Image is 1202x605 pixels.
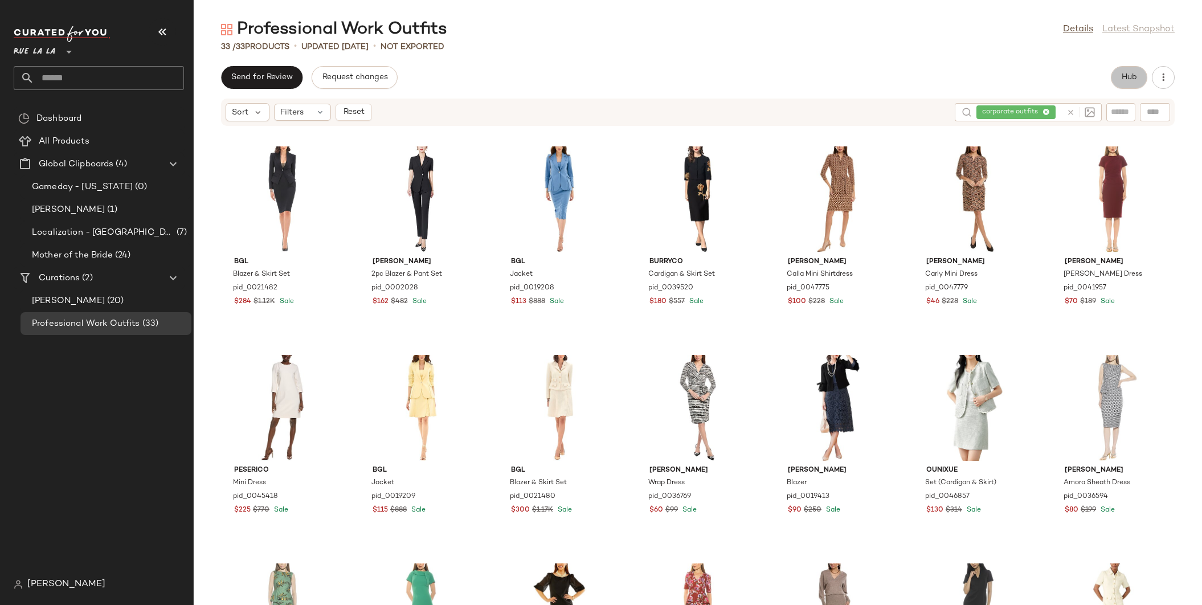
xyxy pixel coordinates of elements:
[510,269,533,280] span: Jacket
[917,146,1032,252] img: 1411277425_RLLC.jpg
[640,355,755,461] img: 1050412093_RLLC.jpg
[640,146,755,252] img: 1411901716_RLLC.jpg
[510,283,554,293] span: pid_0019208
[649,505,663,516] span: $60
[113,158,126,171] span: (4)
[946,505,962,516] span: $314
[231,73,293,82] span: Send for Review
[301,41,369,53] p: updated [DATE]
[32,317,140,330] span: Professional Work Outfits
[27,578,105,591] span: [PERSON_NAME]
[1111,66,1147,89] button: Hub
[236,43,245,51] span: 33
[371,283,418,293] span: pid_0002028
[272,506,288,514] span: Sale
[917,355,1032,461] img: 1411084475_RLLC.jpg
[105,295,124,308] span: (20)
[532,505,553,516] span: $1.17K
[221,41,289,53] div: Products
[373,505,388,516] span: $115
[1065,465,1162,476] span: [PERSON_NAME]
[234,465,331,476] span: Peserico
[787,492,829,502] span: pid_0019413
[381,41,444,53] p: Not Exported
[254,297,275,307] span: $1.12K
[14,26,111,42] img: cfy_white_logo.C9jOOHJF.svg
[1056,355,1171,461] img: 1050184557_RLLC.jpg
[502,355,617,461] img: 1050222172_RLLC.jpg
[233,269,290,280] span: Blazer & Skirt Set
[511,297,526,307] span: $113
[982,107,1042,117] span: corporate outfits
[648,478,685,488] span: Wrap Dress
[1098,506,1115,514] span: Sale
[648,269,715,280] span: Cardigan & Skirt Set
[225,355,340,461] img: 1411335297_RLLC.jpg
[511,465,608,476] span: BGL
[510,478,567,488] span: Blazer & Skirt Set
[294,40,297,54] span: •
[253,505,269,516] span: $770
[824,506,840,514] span: Sale
[788,257,885,267] span: [PERSON_NAME]
[221,18,447,41] div: Professional Work Outfits
[234,505,251,516] span: $225
[221,43,236,51] span: 33 /
[234,297,251,307] span: $284
[687,298,704,305] span: Sale
[1064,478,1130,488] span: Amora Sheath Dress
[373,297,389,307] span: $162
[234,257,331,267] span: BGL
[373,257,469,267] span: [PERSON_NAME]
[669,297,685,307] span: $557
[1056,146,1171,252] img: 1050158518_RLLC.jpg
[1080,297,1096,307] span: $189
[1065,297,1078,307] span: $70
[39,158,113,171] span: Global Clipboards
[1064,283,1106,293] span: pid_0041957
[39,135,89,148] span: All Products
[390,505,407,516] span: $888
[665,505,678,516] span: $99
[32,181,133,194] span: Gameday - [US_STATE]
[648,492,691,502] span: pid_0036769
[649,465,746,476] span: [PERSON_NAME]
[960,298,977,305] span: Sale
[680,506,697,514] span: Sale
[779,146,894,252] img: 1411207999_RLLC.jpg
[14,39,55,59] span: Rue La La
[342,108,364,117] span: Reset
[39,272,80,285] span: Curations
[14,580,23,589] img: svg%3e
[221,66,302,89] button: Send for Review
[32,203,105,216] span: [PERSON_NAME]
[1064,492,1108,502] span: pid_0036594
[964,506,981,514] span: Sale
[788,297,806,307] span: $100
[113,249,131,262] span: (24)
[277,298,294,305] span: Sale
[926,257,1023,267] span: [PERSON_NAME]
[140,317,159,330] span: (33)
[32,295,105,308] span: [PERSON_NAME]
[232,107,248,118] span: Sort
[371,478,394,488] span: Jacket
[787,269,853,280] span: Calla Mini Shirtdress
[529,297,545,307] span: $888
[926,465,1023,476] span: OUNIXUE
[18,113,30,124] img: svg%3e
[942,297,958,307] span: $228
[32,226,174,239] span: Localization - [GEOGRAPHIC_DATA]
[511,505,530,516] span: $300
[133,181,147,194] span: (0)
[36,112,81,125] span: Dashboard
[80,272,92,285] span: (2)
[409,506,426,514] span: Sale
[1081,505,1096,516] span: $199
[336,104,372,121] button: Reset
[1065,257,1162,267] span: [PERSON_NAME]
[926,505,943,516] span: $130
[788,465,885,476] span: [PERSON_NAME]
[926,297,939,307] span: $46
[502,146,617,252] img: 1411852807_RLLC.jpg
